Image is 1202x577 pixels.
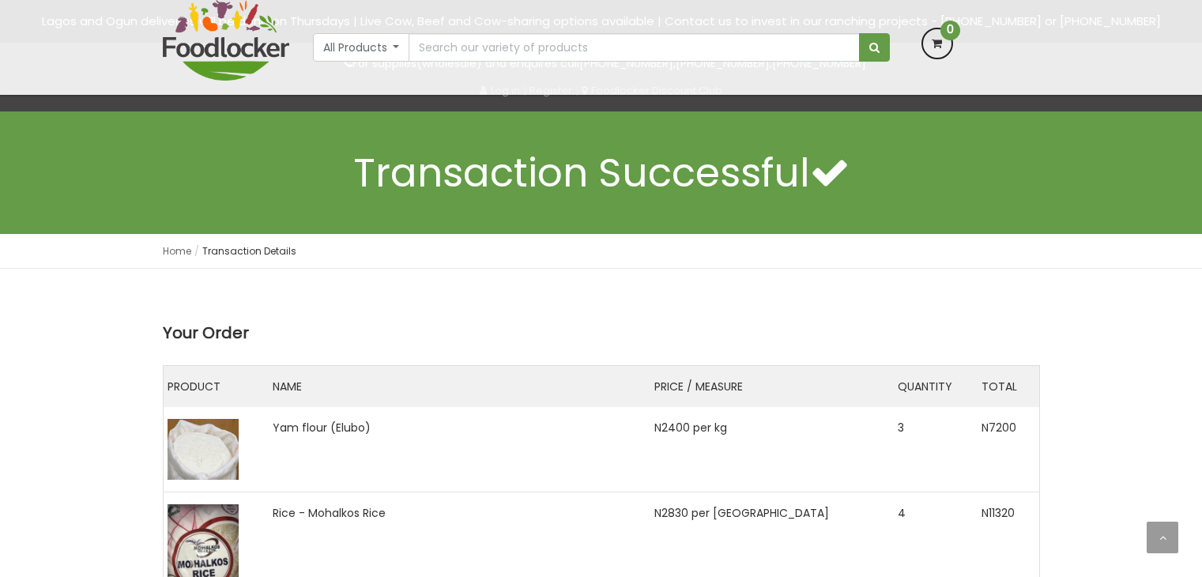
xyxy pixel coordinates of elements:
[650,407,895,492] td: N2400 per kg
[940,21,960,40] span: 0
[313,33,410,62] button: All Products
[978,407,1039,492] td: N7200
[894,407,978,492] td: 3
[163,244,191,258] a: Home
[894,366,978,408] th: QUANTITY
[163,366,269,408] th: PRODUCT
[650,366,895,408] th: PRICE / MEASURE
[163,324,1040,341] h4: Your Order
[163,151,1040,194] h1: Transaction Successful
[409,33,859,62] input: Search our variety of products
[269,407,650,492] td: Yam flour (Elubo)
[978,366,1039,408] th: TOTAL
[269,366,650,408] th: NAME
[168,419,239,480] img: image product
